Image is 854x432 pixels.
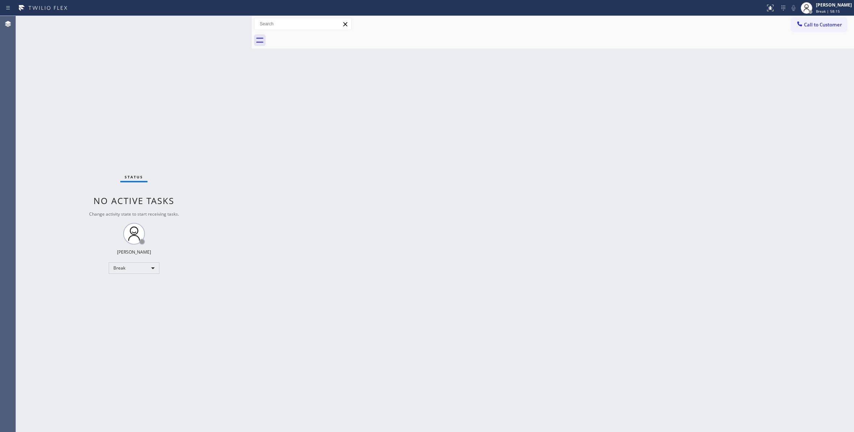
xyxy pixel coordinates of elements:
span: Status [125,174,143,179]
div: Break [109,262,159,274]
div: [PERSON_NAME] [117,249,151,255]
div: [PERSON_NAME] [816,2,852,8]
input: Search [254,18,351,30]
button: Call to Customer [791,18,847,31]
span: Change activity state to start receiving tasks. [89,211,179,217]
button: Mute [788,3,799,13]
span: Call to Customer [804,21,842,28]
span: Break | 58:15 [816,9,840,14]
span: No active tasks [93,195,174,207]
